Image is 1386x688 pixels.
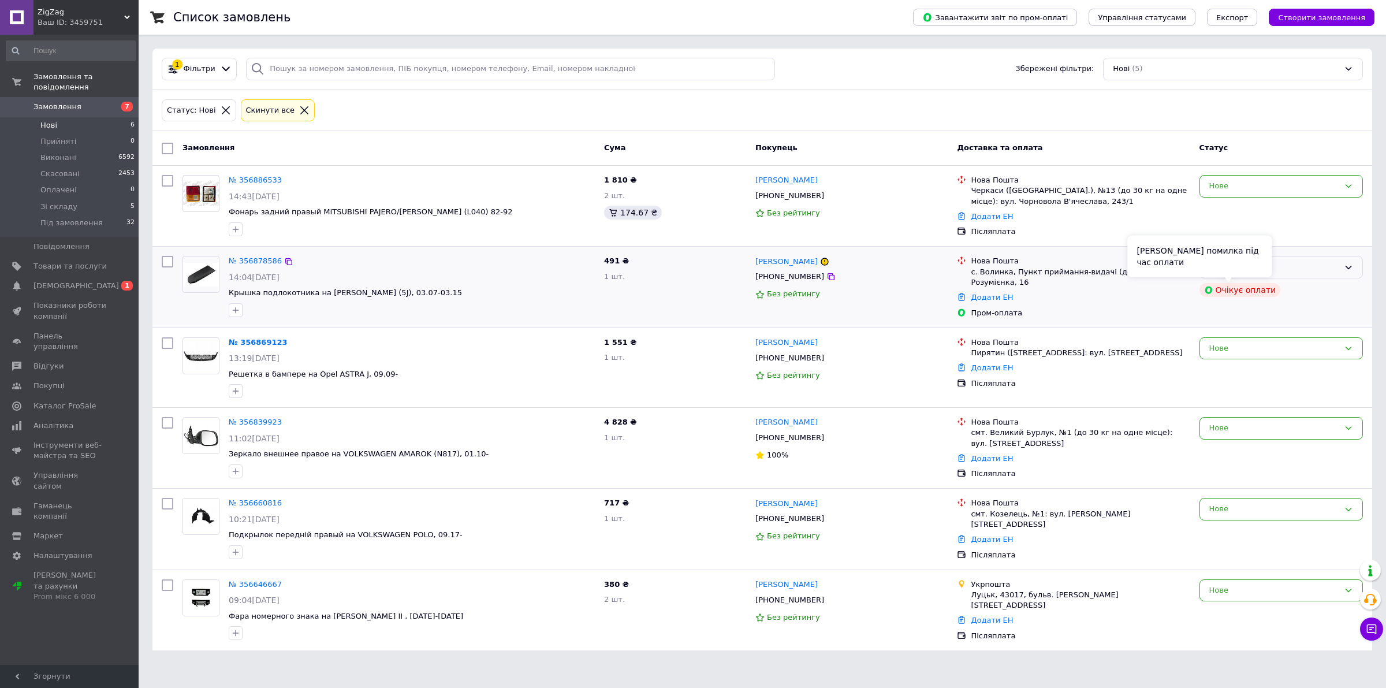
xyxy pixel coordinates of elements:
[1209,503,1339,515] div: Нове
[971,267,1190,288] div: с. Волинка, Пункт приймання-видачі (до 30 кг): вул. Розумієнка, 16
[33,440,107,461] span: Інструменти веб-майстра та SEO
[40,120,57,131] span: Нові
[971,348,1190,358] div: Пирятин ([STREET_ADDRESS]: вул. [STREET_ADDRESS]
[753,593,826,608] div: [PHONE_NUMBER]
[971,293,1013,302] a: Додати ЕН
[755,499,818,510] a: [PERSON_NAME]
[755,337,818,348] a: [PERSON_NAME]
[604,580,629,589] span: 380 ₴
[229,434,280,443] span: 11:02[DATE]
[767,371,820,380] span: Без рейтингу
[229,256,282,265] a: № 356878586
[40,169,80,179] span: Скасовані
[971,454,1013,463] a: Додати ЕН
[604,338,636,347] span: 1 551 ₴
[183,580,219,616] img: Фото товару
[40,185,77,195] span: Оплачені
[229,612,463,620] a: Фара номерного знака на [PERSON_NAME] II , [DATE]-[DATE]
[6,40,136,61] input: Пошук
[1132,64,1142,73] span: (5)
[33,72,139,92] span: Замовлення та повідомлення
[971,226,1190,237] div: Післяплата
[755,579,818,590] a: [PERSON_NAME]
[184,64,215,75] span: Фільтри
[229,207,513,216] span: Фонарь задний правый MITSUBISHI PAJERO/[PERSON_NAME] (L040) 82-92
[971,498,1190,508] div: Нова Пошта
[604,595,625,604] span: 2 шт.
[183,424,219,448] img: Фото товару
[165,105,218,117] div: Статус: Нові
[33,470,107,491] span: Управління сайтом
[131,185,135,195] span: 0
[229,530,463,539] a: Подкрылок передній правый на VOLKSWAGEN POLO, 09.17-
[753,269,826,284] div: [PHONE_NUMBER]
[229,515,280,524] span: 10:21[DATE]
[1015,64,1094,75] span: Збережені фільтри:
[229,273,280,282] span: 14:04[DATE]
[33,401,96,411] span: Каталог ProSale
[173,10,290,24] h1: Список замовлень
[913,9,1077,26] button: Завантажити звіт по пром-оплаті
[971,631,1190,641] div: Післяплата
[1207,9,1258,26] button: Експорт
[755,175,818,186] a: [PERSON_NAME]
[183,181,219,206] img: Фото товару
[183,507,219,527] img: Фото товару
[604,353,625,362] span: 1 шт.
[753,188,826,203] div: [PHONE_NUMBER]
[229,288,462,297] span: Крышка подлокотника на [PERSON_NAME] (5J), 03.07-03.15
[229,338,288,347] a: № 356869123
[229,370,398,378] a: Решетка в бампере на Opel ASTRA J, 09.09-
[183,263,219,287] img: Фото товару
[40,202,77,212] span: Зі складу
[246,58,775,80] input: Пошук за номером замовлення, ПІБ покупця, номером телефону, Email, номером накладної
[971,337,1190,348] div: Нова Пошта
[229,596,280,605] span: 09:04[DATE]
[971,550,1190,560] div: Післяплата
[971,427,1190,448] div: смт. Великий Бурлук, №1 (до 30 кг на одне місце): вул. [STREET_ADDRESS]
[1209,585,1339,597] div: Нове
[971,616,1013,624] a: Додати ЕН
[604,256,629,265] span: 491 ₴
[1089,9,1195,26] button: Управління статусами
[767,531,820,540] span: Без рейтингу
[33,261,107,272] span: Товари та послуги
[767,289,820,298] span: Без рейтингу
[33,551,92,561] span: Налаштування
[121,102,133,111] span: 7
[971,509,1190,530] div: смт. Козелець, №1: вул. [PERSON_NAME][STREET_ADDRESS]
[971,212,1013,221] a: Додати ЕН
[182,579,219,616] a: Фото товару
[1360,618,1383,641] button: Чат з покупцем
[38,17,139,28] div: Ваш ID: 3459751
[118,153,135,163] span: 6592
[753,511,826,526] div: [PHONE_NUMBER]
[131,120,135,131] span: 6
[1209,180,1339,192] div: Нове
[755,256,818,267] a: [PERSON_NAME]
[182,143,234,152] span: Замовлення
[33,102,81,112] span: Замовлення
[229,449,489,458] a: Зеркало внешнее правое на VOLKSWAGEN AMAROK (N817), 01.10-
[604,418,636,426] span: 4 828 ₴
[971,417,1190,427] div: Нова Пошта
[971,185,1190,206] div: Черкаси ([GEOGRAPHIC_DATA].), №13 (до 30 кг на одне місце): вул. Чорновола В'ячеслава, 243/1
[244,105,297,117] div: Cкинути все
[121,281,133,291] span: 1
[1278,13,1365,22] span: Створити замовлення
[1209,422,1339,434] div: Нове
[767,613,820,622] span: Без рейтингу
[40,218,103,228] span: Під замовлення
[971,175,1190,185] div: Нова Пошта
[1216,13,1249,22] span: Експорт
[33,361,64,371] span: Відгуки
[33,281,119,291] span: [DEMOGRAPHIC_DATA]
[753,351,826,366] div: [PHONE_NUMBER]
[1269,9,1374,26] button: Створити замовлення
[767,451,788,459] span: 100%
[33,300,107,321] span: Показники роботи компанії
[33,241,90,252] span: Повідомлення
[755,143,798,152] span: Покупець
